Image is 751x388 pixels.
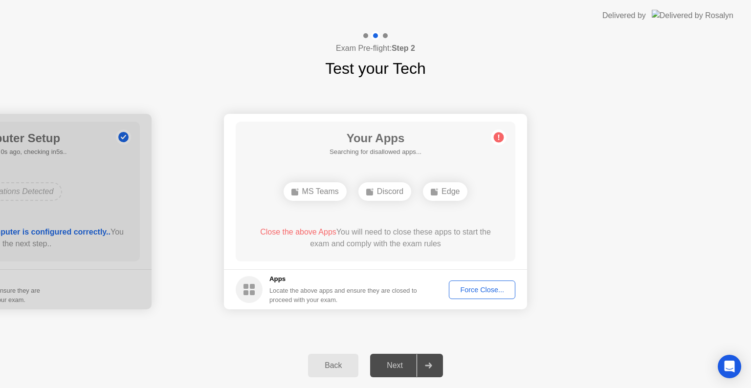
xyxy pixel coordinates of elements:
h5: Searching for disallowed apps... [330,147,421,157]
div: Delivered by [602,10,646,22]
button: Next [370,354,443,377]
h1: Your Apps [330,129,421,147]
button: Back [308,354,358,377]
b: Step 2 [392,44,415,52]
div: Discord [358,182,411,201]
img: Delivered by Rosalyn [652,10,733,21]
div: Back [311,361,355,370]
div: MS Teams [284,182,347,201]
div: You will need to close these apps to start the exam and comply with the exam rules [250,226,502,250]
div: Next [373,361,417,370]
div: Force Close... [452,286,512,294]
span: Close the above Apps [260,228,336,236]
h4: Exam Pre-flight: [336,43,415,54]
button: Force Close... [449,280,515,299]
h1: Test your Tech [325,57,426,80]
div: Edge [423,182,467,201]
h5: Apps [269,274,418,284]
div: Locate the above apps and ensure they are closed to proceed with your exam. [269,286,418,304]
div: Open Intercom Messenger [718,355,741,378]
